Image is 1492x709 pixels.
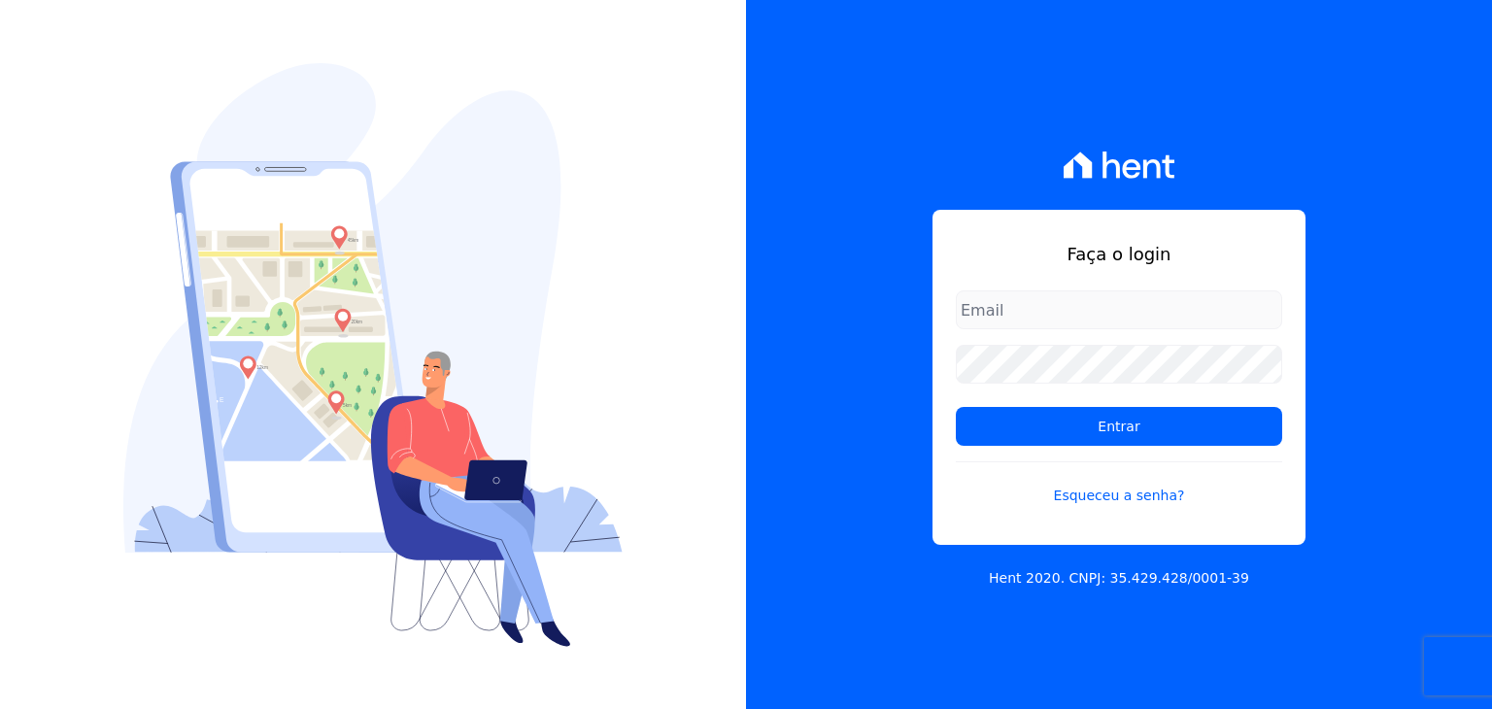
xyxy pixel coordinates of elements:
[956,241,1282,267] h1: Faça o login
[989,568,1249,589] p: Hent 2020. CNPJ: 35.429.428/0001-39
[956,461,1282,506] a: Esqueceu a senha?
[956,290,1282,329] input: Email
[956,407,1282,446] input: Entrar
[123,63,623,647] img: Login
